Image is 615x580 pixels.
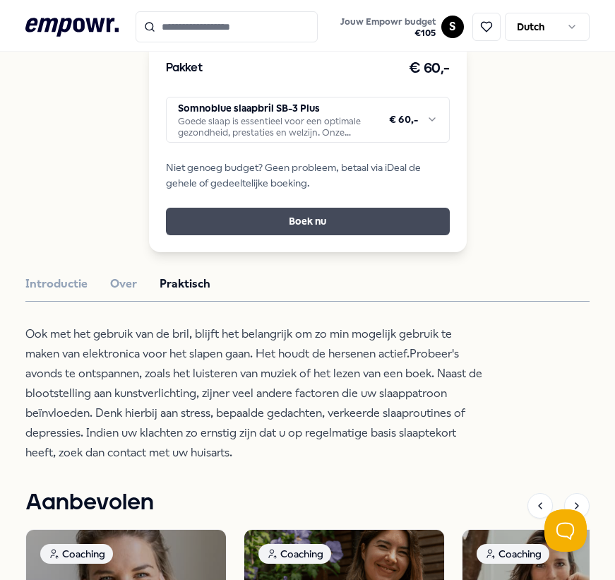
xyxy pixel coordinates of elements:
[166,208,450,235] button: Boek nu
[136,11,317,42] input: Search for products, categories or subcategories
[40,544,113,564] div: Coaching
[258,544,331,564] div: Coaching
[409,57,450,80] h3: € 60,-
[477,544,549,564] div: Coaching
[166,59,203,78] h3: Pakket
[441,16,464,38] button: S
[25,324,484,463] p: Ook met het gebruik van de bril, blijft het belangrijk om zo min mogelijk gebruik te maken van el...
[338,13,438,42] button: Jouw Empowr budget€105
[340,16,436,28] span: Jouw Empowr budget
[335,12,441,42] a: Jouw Empowr budget€105
[544,509,587,552] iframe: Help Scout Beacon - Open
[160,275,210,293] button: Praktisch
[166,160,450,191] span: Niet genoeg budget? Geen probleem, betaal via iDeal de gehele of gedeeltelijke boeking.
[25,275,88,293] button: Introductie
[25,485,154,521] h1: Aanbevolen
[340,28,436,39] span: € 105
[110,275,137,293] button: Over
